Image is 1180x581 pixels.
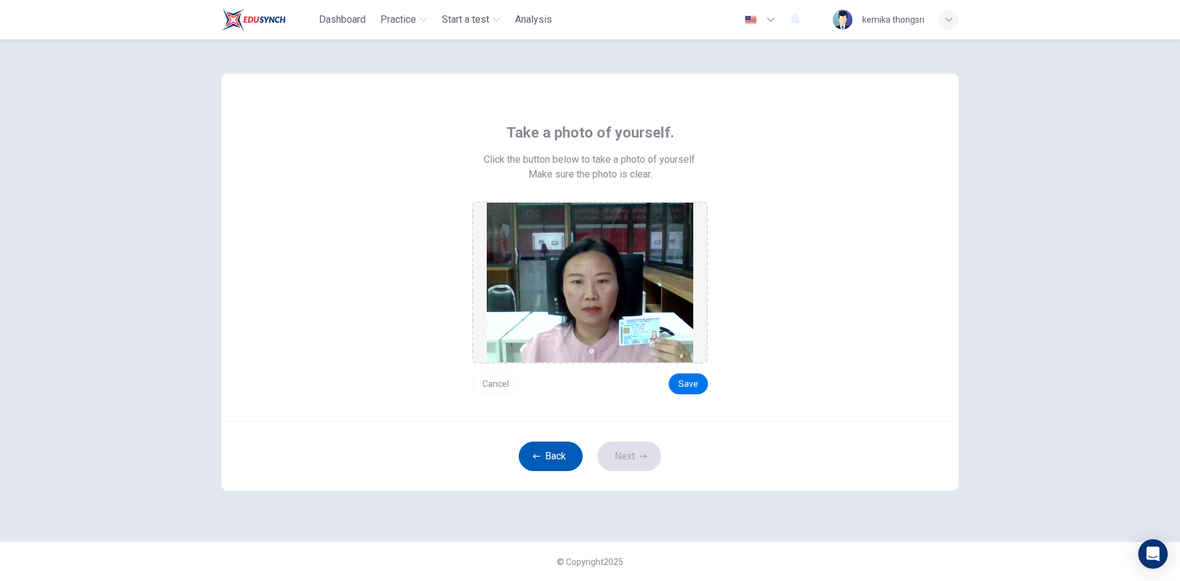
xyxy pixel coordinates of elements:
[472,373,519,394] button: Cancel
[380,12,416,27] span: Practice
[506,123,674,142] span: Take a photo of yourself.
[314,9,371,31] button: Dashboard
[376,9,432,31] button: Practice
[510,9,557,31] button: Analysis
[557,557,623,567] span: © Copyright 2025
[529,167,652,182] span: Make sure the photo is clear.
[221,7,314,32] a: Train Test logo
[437,9,505,31] button: Start a test
[484,152,697,167] span: Click the button below to take a photo of yourself.
[487,203,693,362] img: preview screemshot
[743,15,758,25] img: en
[515,12,552,27] span: Analysis
[319,12,366,27] span: Dashboard
[221,7,286,32] img: Train Test logo
[669,373,708,394] button: Save
[519,442,583,471] button: Back
[442,12,489,27] span: Start a test
[862,12,924,27] div: kemika thongsri
[833,10,852,29] img: Profile picture
[1138,539,1168,569] div: Open Intercom Messenger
